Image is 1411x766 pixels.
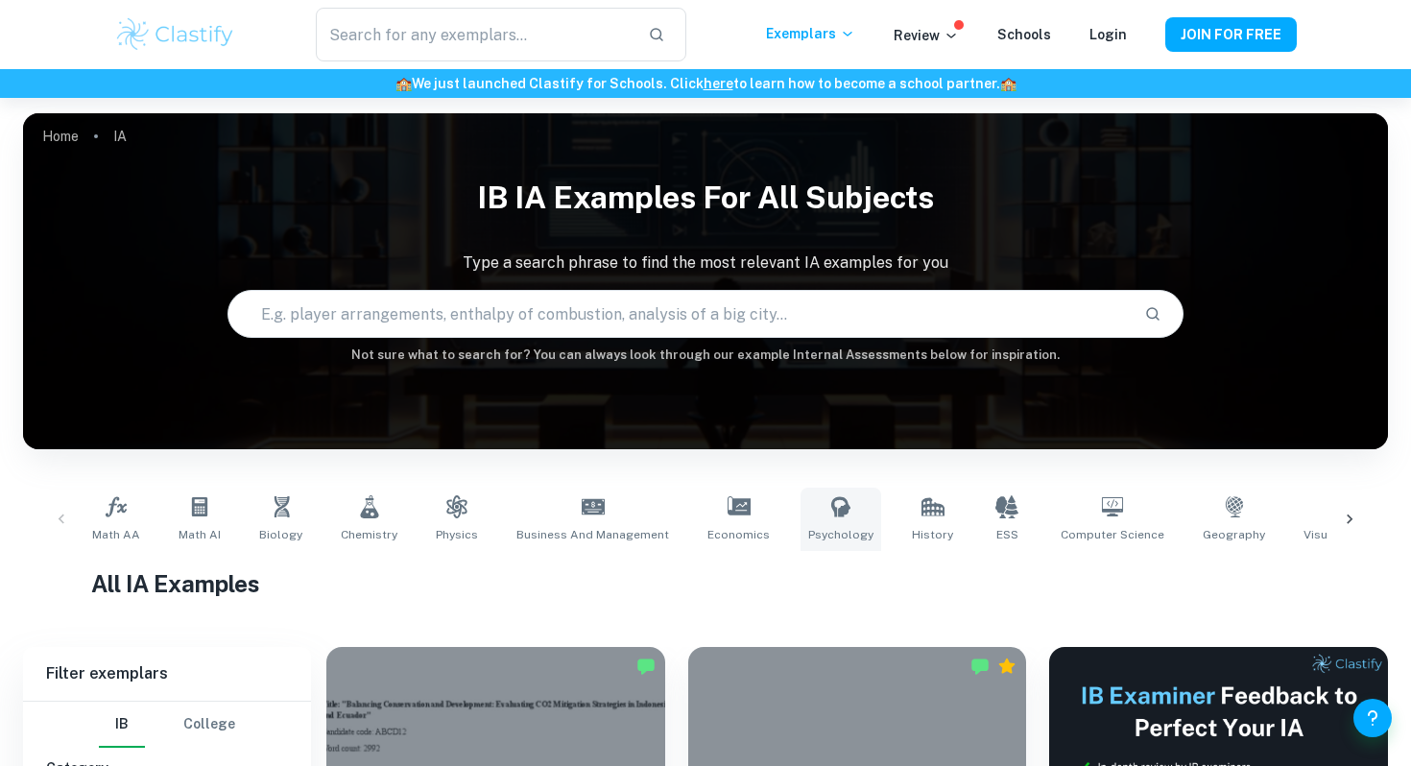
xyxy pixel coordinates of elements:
div: Filter type choice [99,702,235,748]
span: Chemistry [341,526,397,543]
input: Search for any exemplars... [316,8,633,61]
a: Login [1089,27,1127,42]
span: Biology [259,526,302,543]
button: Help and Feedback [1353,699,1392,737]
img: Marked [970,657,990,676]
span: Physics [436,526,478,543]
input: E.g. player arrangements, enthalpy of combustion, analysis of a big city... [228,287,1128,341]
p: Review [894,25,959,46]
span: Economics [707,526,770,543]
h6: Filter exemplars [23,647,311,701]
h1: IB IA examples for all subjects [23,167,1388,228]
span: 🏫 [1000,76,1016,91]
h6: We just launched Clastify for Schools. Click to learn how to become a school partner. [4,73,1407,94]
p: Type a search phrase to find the most relevant IA examples for you [23,251,1388,275]
p: IA [113,126,127,147]
span: Business and Management [516,526,669,543]
a: Schools [997,27,1051,42]
button: JOIN FOR FREE [1165,17,1297,52]
span: Geography [1203,526,1265,543]
span: Psychology [808,526,873,543]
a: here [704,76,733,91]
span: ESS [996,526,1018,543]
span: 🏫 [395,76,412,91]
button: College [183,702,235,748]
a: Home [42,123,79,150]
img: Marked [636,657,656,676]
h1: All IA Examples [91,566,1320,601]
div: Premium [997,657,1016,676]
span: History [912,526,953,543]
span: Math AI [179,526,221,543]
span: Computer Science [1061,526,1164,543]
h6: Not sure what to search for? You can always look through our example Internal Assessments below f... [23,346,1388,365]
img: Clastify logo [114,15,236,54]
button: Search [1136,298,1169,330]
p: Exemplars [766,23,855,44]
button: IB [99,702,145,748]
span: Math AA [92,526,140,543]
